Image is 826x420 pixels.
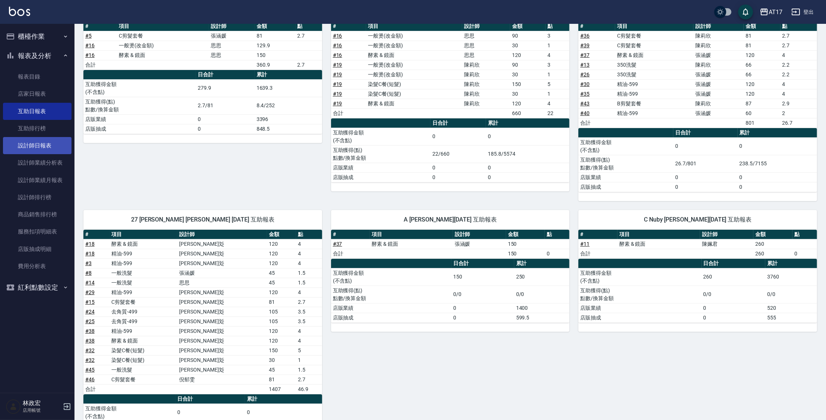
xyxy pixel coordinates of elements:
th: 設計師 [209,22,255,31]
td: [PERSON_NAME]彣 [177,297,267,307]
div: AT17 [769,7,782,17]
table: a dense table [578,230,817,259]
td: 酵素 & 鏡面 [109,239,177,249]
td: 0/0 [702,286,766,303]
td: 120 [744,79,781,89]
th: 日合計 [451,259,514,268]
td: B剪髮套餐 [615,99,693,108]
td: 酵素 & 鏡面 [117,50,209,60]
th: 累計 [514,259,570,268]
a: #19 [333,71,342,77]
a: #29 [85,289,95,295]
td: 2.7 [296,60,322,70]
td: 一般洗髮 [109,268,177,278]
td: 150 [510,79,545,89]
td: 26.7/801 [673,155,738,172]
td: 3.5 [296,307,322,316]
td: 一般燙(改金額) [366,41,462,50]
td: 0 [738,137,817,155]
th: # [578,22,615,31]
td: 0 [486,128,569,145]
td: 酵素 & 鏡面 [366,99,462,108]
table: a dense table [331,118,570,182]
td: 4 [296,239,322,249]
a: 服務扣項明細表 [3,223,72,240]
td: 一般燙(改金額) [366,70,462,79]
td: 2.7 [296,31,322,41]
td: 0 [738,172,817,182]
th: 點 [296,22,322,31]
td: [PERSON_NAME]彣 [177,307,267,316]
td: 5 [546,79,570,89]
span: C Nuby [PERSON_NAME][DATE] 互助報表 [587,216,808,223]
table: a dense table [331,22,570,118]
td: 0 [431,172,486,182]
a: #45 [85,367,95,373]
td: 0/0 [514,286,570,303]
td: 互助獲得金額 (不含點) [578,268,701,286]
a: 互助排行榜 [3,120,72,137]
table: a dense table [331,259,570,323]
td: 店販抽成 [578,182,673,192]
a: #25 [85,318,95,324]
td: 陳莉欣 [462,60,510,70]
td: 350洗髮 [615,60,693,70]
table: a dense table [83,22,322,70]
td: 150 [451,268,514,286]
a: #39 [580,42,590,48]
img: Logo [9,7,30,16]
td: 合計 [331,249,370,258]
th: 項目 [117,22,209,31]
a: 互助日報表 [3,103,72,120]
a: #19 [333,81,342,87]
a: #14 [85,280,95,286]
td: 0 [792,249,817,258]
td: 238.5/7155 [738,155,817,172]
th: 金額 [506,230,545,239]
td: 0 [451,303,514,313]
th: 項目 [366,22,462,31]
td: 120 [267,287,296,297]
table: a dense table [83,230,322,394]
td: 張涵媛 [209,31,255,41]
td: 酵素 & 鏡面 [617,239,700,249]
button: 報表及分析 [3,46,72,66]
td: C剪髮套餐 [117,31,209,41]
td: 129.9 [255,41,296,50]
td: C剪髮套餐 [615,41,693,50]
a: #37 [333,241,342,247]
td: 互助獲得金額 (不含點) [83,79,196,97]
td: 去角質-499 [109,307,177,316]
th: 金額 [510,22,545,31]
td: 185.8/5574 [486,145,569,163]
td: 2.7 [781,41,817,50]
td: 120 [267,239,296,249]
td: 張涵媛 [693,70,744,79]
td: 350洗髮 [615,70,693,79]
td: 陳姵君 [700,239,753,249]
td: 1.5 [296,278,322,287]
td: 合計 [331,108,366,118]
a: #26 [580,71,590,77]
td: 81 [744,31,781,41]
td: 陳莉欣 [462,70,510,79]
a: #5 [85,33,92,39]
td: 66 [744,60,781,70]
td: 1400 [514,303,570,313]
th: 點 [296,230,322,239]
td: 22 [546,108,570,118]
td: 120 [510,50,545,60]
td: 酵素 & 鏡面 [615,50,693,60]
th: # [331,230,370,239]
td: 1 [546,89,570,99]
th: 設計師 [700,230,753,239]
td: 2.7 [781,31,817,41]
td: 30 [510,41,545,50]
td: 思思 [462,41,510,50]
td: 0 [486,172,569,182]
td: 260 [753,249,792,258]
td: 2 [781,108,817,118]
th: 項目 [617,230,700,239]
a: #16 [333,42,342,48]
a: #37 [580,52,590,58]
